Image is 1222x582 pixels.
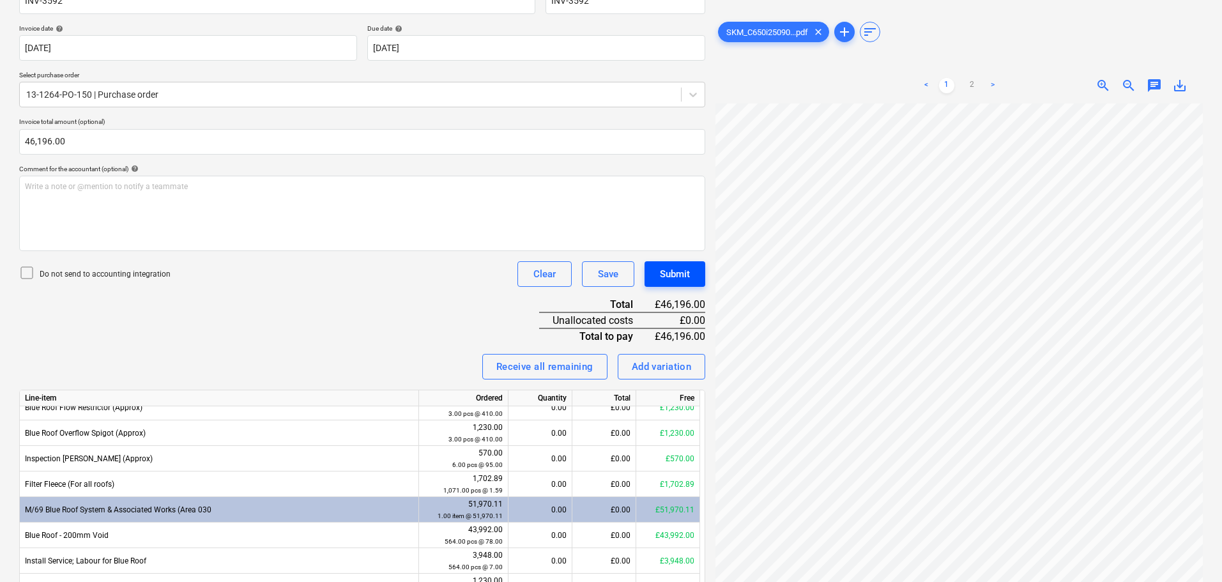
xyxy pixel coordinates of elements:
div: £0.00 [572,471,636,497]
button: Clear [517,261,572,287]
div: 0.00 [514,420,567,446]
span: chat [1147,78,1162,93]
p: Select purchase order [19,71,705,82]
div: £51,970.11 [636,497,700,523]
div: 0.00 [514,395,567,420]
div: Due date [367,24,705,33]
div: £1,230.00 [636,420,700,446]
div: 51,970.11 [424,498,503,522]
input: Due date not specified [367,35,705,61]
div: 0.00 [514,497,567,523]
div: Blue Roof - 200mm Void [20,523,419,548]
div: 0.00 [514,523,567,548]
a: Page 1 is your current page [939,78,954,93]
small: 564.00 pcs @ 7.00 [448,563,503,571]
div: £0.00 [653,312,705,328]
small: 3.00 pcs @ 410.00 [448,410,503,417]
span: zoom_out [1121,78,1136,93]
a: Previous page [919,78,934,93]
div: Save [598,266,618,282]
div: £0.00 [572,446,636,471]
span: M/69 Blue Roof System & Associated Works (Area 030 [25,505,211,514]
div: Invoice date [19,24,357,33]
div: Quantity [508,390,572,406]
span: help [392,25,402,33]
div: Ordered [419,390,508,406]
input: Invoice total amount (optional) [19,129,705,155]
div: Comment for the accountant (optional) [19,165,705,173]
span: sort [862,24,878,40]
button: Save [582,261,634,287]
div: Total [572,390,636,406]
div: £0.00 [572,497,636,523]
small: 1.00 item @ 51,970.11 [438,512,503,519]
div: 0.00 [514,548,567,574]
small: 6.00 pcs @ 95.00 [452,461,503,468]
div: £0.00 [572,523,636,548]
small: 564.00 pcs @ 78.00 [445,538,503,545]
div: Free [636,390,700,406]
div: 1,230.00 [424,396,503,420]
div: Blue Roof Flow Restrictor (Approx) [20,395,419,420]
div: £46,196.00 [653,328,705,344]
input: Invoice date not specified [19,35,357,61]
div: Blue Roof Overflow Spigot (Approx) [20,420,419,446]
div: Submit [660,266,690,282]
div: £3,948.00 [636,548,700,574]
div: Inspection [PERSON_NAME] (Approx) [20,446,419,471]
div: 570.00 [424,447,503,471]
div: £46,196.00 [653,297,705,312]
div: Unallocated costs [539,312,653,328]
div: SKM_C650i25090...pdf [718,22,829,42]
div: £43,992.00 [636,523,700,548]
span: zoom_in [1096,78,1111,93]
button: Add variation [618,354,706,379]
div: £0.00 [572,395,636,420]
button: Receive all remaining [482,354,607,379]
div: £1,230.00 [636,395,700,420]
div: Total to pay [539,328,653,344]
div: 1,230.00 [424,422,503,445]
div: 0.00 [514,446,567,471]
button: Submit [645,261,705,287]
div: £570.00 [636,446,700,471]
span: SKM_C650i25090...pdf [719,27,816,37]
div: £1,702.89 [636,471,700,497]
div: 43,992.00 [424,524,503,548]
span: help [53,25,63,33]
div: Line-item [20,390,419,406]
div: Filter Fleece (For all roofs) [20,471,419,497]
a: Page 2 [965,78,980,93]
p: Invoice total amount (optional) [19,118,705,128]
div: 0.00 [514,471,567,497]
div: Total [539,297,653,312]
div: £0.00 [572,548,636,574]
div: 3,948.00 [424,549,503,573]
p: Do not send to accounting integration [40,269,171,280]
span: clear [811,24,826,40]
small: 1,071.00 pcs @ 1.59 [443,487,503,494]
small: 3.00 pcs @ 410.00 [448,436,503,443]
iframe: Chat Widget [1158,521,1222,582]
span: save_alt [1172,78,1188,93]
div: Add variation [632,358,692,375]
div: £0.00 [572,420,636,446]
a: Next page [985,78,1000,93]
div: Clear [533,266,556,282]
div: Receive all remaining [496,358,593,375]
span: help [128,165,139,172]
span: add [837,24,852,40]
div: Install Service; Labour for Blue Roof [20,548,419,574]
div: 1,702.89 [424,473,503,496]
